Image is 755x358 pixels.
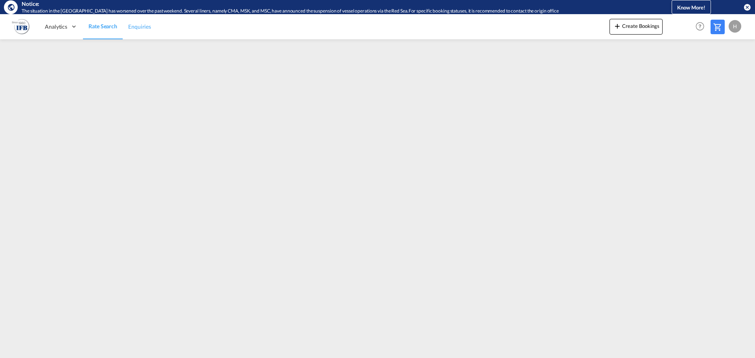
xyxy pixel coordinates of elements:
span: Know More! [677,4,705,11]
span: Help [693,20,707,33]
img: b628ab10256c11eeb52753acbc15d091.png [12,18,29,35]
a: Enquiries [123,14,157,39]
span: Enquiries [128,23,151,30]
md-icon: icon-plus 400-fg [613,21,622,31]
button: icon-plus 400-fgCreate Bookings [610,19,663,35]
div: H [729,20,741,33]
button: icon-close-circle [743,3,751,11]
div: Help [693,20,711,34]
span: Analytics [45,23,67,31]
a: Rate Search [83,14,123,39]
span: Rate Search [88,23,117,29]
div: Analytics [39,14,83,39]
div: The situation in the Red Sea has worsened over the past weekend. Several liners, namely CMA, MSK,... [22,8,639,15]
md-icon: icon-earth [7,3,15,11]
